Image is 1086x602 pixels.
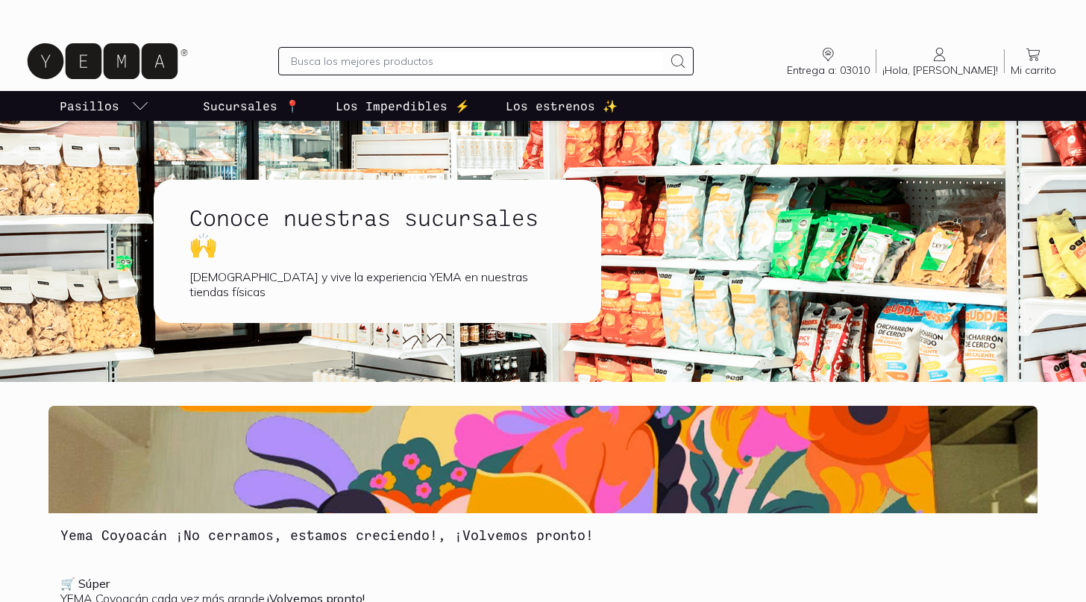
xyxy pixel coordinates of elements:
[882,63,998,77] span: ¡Hola, [PERSON_NAME]!
[781,46,876,77] a: Entrega a: 03010
[60,576,110,591] b: 🛒 Súper
[333,91,473,121] a: Los Imperdibles ⚡️
[787,63,870,77] span: Entrega a: 03010
[189,269,565,299] div: [DEMOGRAPHIC_DATA] y vive la experiencia YEMA en nuestras tiendas físicas
[48,406,1038,513] img: Yema Coyoacán ¡No cerramos, estamos creciendo!, ¡Volvemos pronto!
[1005,46,1062,77] a: Mi carrito
[60,525,1026,545] h3: Yema Coyoacán ¡No cerramos, estamos creciendo!, ¡Volvemos pronto!
[336,97,470,115] p: Los Imperdibles ⚡️
[60,97,119,115] p: Pasillos
[189,204,565,257] h1: Conoce nuestras sucursales 🙌
[1011,63,1056,77] span: Mi carrito
[200,91,303,121] a: Sucursales 📍
[503,91,621,121] a: Los estrenos ✨
[506,97,618,115] p: Los estrenos ✨
[203,97,300,115] p: Sucursales 📍
[154,180,649,323] a: Conoce nuestras sucursales 🙌[DEMOGRAPHIC_DATA] y vive la experiencia YEMA en nuestras tiendas fís...
[876,46,1004,77] a: ¡Hola, [PERSON_NAME]!
[291,52,663,70] input: Busca los mejores productos
[57,91,152,121] a: pasillo-todos-link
